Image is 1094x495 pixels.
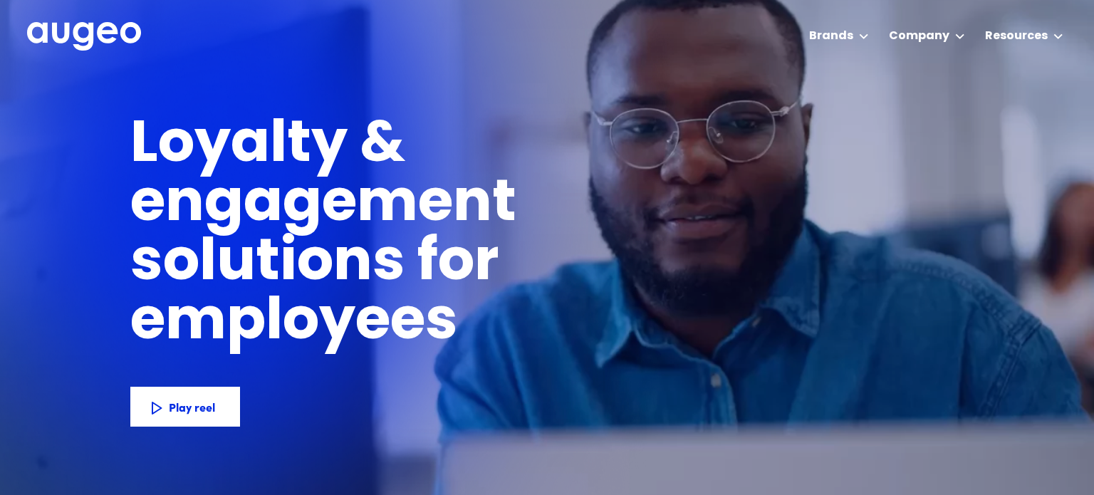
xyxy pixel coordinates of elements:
[27,22,141,52] a: home
[889,28,949,45] div: Company
[130,294,483,353] h1: employees
[985,28,1048,45] div: Resources
[27,22,141,51] img: Augeo's full logo in white.
[130,387,240,427] a: Play reel
[130,117,746,294] h1: Loyalty & engagement solutions for
[809,28,853,45] div: Brands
